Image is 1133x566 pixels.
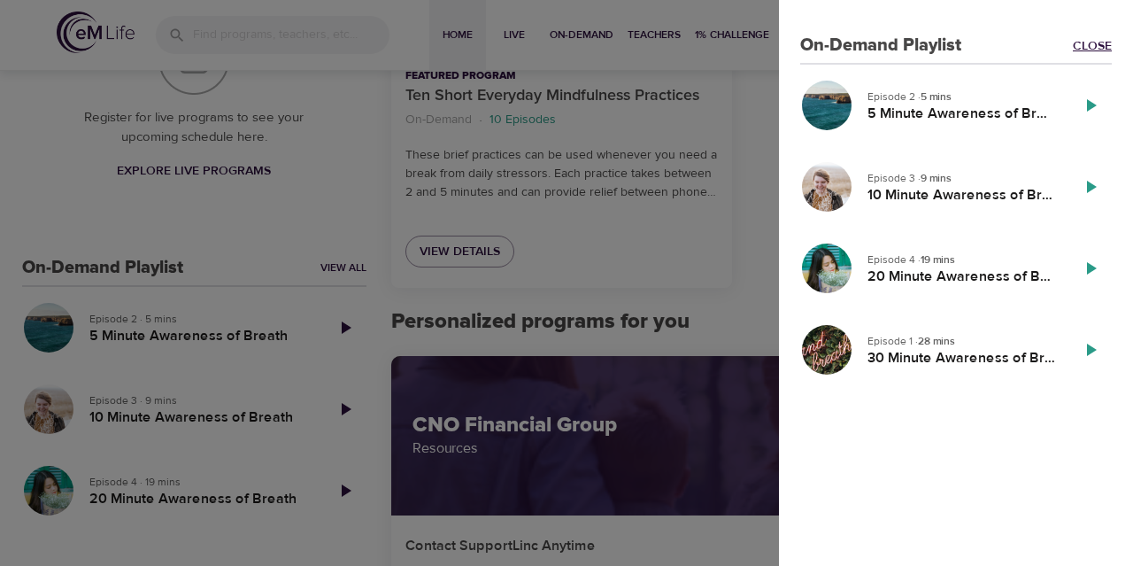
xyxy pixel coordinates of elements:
[867,170,1055,186] p: Episode 3 ·
[867,333,1055,349] p: Episode 1 ·
[921,89,952,104] strong: 5 mins
[867,252,1055,267] p: Episode 4 ·
[918,334,955,348] strong: 28 mins
[867,89,1055,105] p: Episode 2 ·
[867,105,1055,123] h5: 5 Minute Awareness of Breath
[867,186,1055,205] h5: 10 Minute Awareness of Breath
[800,35,961,56] h3: On-Demand Playlist
[921,171,952,185] strong: 9 mins
[921,252,955,267] strong: 19 mins
[867,349,1055,368] h5: 30 Minute Awareness of Breath
[1073,37,1112,55] a: Close
[867,267,1055,286] h5: 20 Minute Awareness of Breath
